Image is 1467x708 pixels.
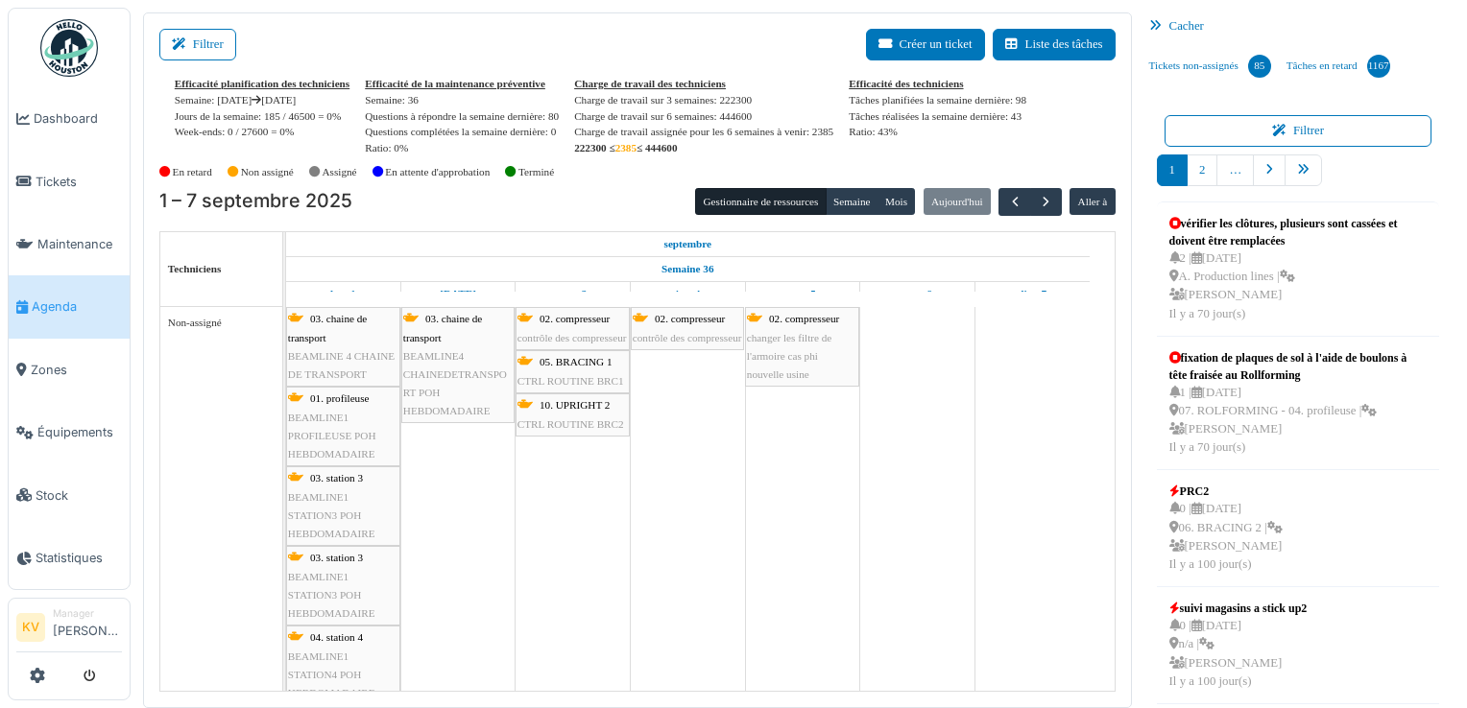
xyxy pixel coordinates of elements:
[695,188,826,215] button: Gestionnaire de ressources
[1169,215,1428,249] div: vérifier les clôtures, plusieurs sont cassées et doivent être remplacées
[173,164,212,180] label: En retard
[36,549,122,567] span: Statistiques
[53,606,122,621] div: Manager
[1165,115,1432,147] button: Filtrer
[540,313,610,324] span: 02. compresseur
[310,472,363,484] span: 03. station 3
[517,418,624,430] span: CTRL ROUTINE BRC2
[518,164,554,180] label: Terminé
[1367,55,1390,78] div: 1167
[998,188,1030,216] button: Précédent
[31,361,122,379] span: Zones
[993,29,1116,60] button: Liste des tâches
[574,124,833,140] div: Charge de travail assignée pour les 6 semaines à venir: 2385
[288,412,376,460] span: BEAMLINE1 PROFILEUSE POH HEBDOMADAIRE
[866,29,985,60] button: Créer un ticket
[32,297,122,316] span: Agenda
[878,188,916,215] button: Mois
[323,164,357,180] label: Assigné
[34,109,122,128] span: Dashboard
[288,650,375,698] span: BEAMLINE1 STATION4 POH HEBDOMADAIRE
[769,313,839,324] span: 02. compresseur
[288,491,375,539] span: BEAMLINE1 STATION3 POH HEBDOMADAIRE
[310,392,370,404] span: 01. profileuse
[40,19,98,77] img: Badge_color-CXgf-gQk.svg
[36,486,122,505] span: Stock
[615,142,637,153] span: 2385
[1216,154,1254,186] a: …
[175,108,349,125] div: Jours de la semaine: 185 / 46500 = 0%
[826,188,878,215] button: Semaine
[175,124,349,140] div: Week-ends: 0 / 27600 = 0%
[159,190,352,213] h2: 1 – 7 septembre 2025
[37,423,122,441] span: Équipements
[747,332,832,380] span: changer les filtre de l'armoire cas phi nouvelle usine
[365,140,559,156] div: Ratio: 0%
[1169,500,1283,574] div: 0 | [DATE] 06. BRACING 2 | [PERSON_NAME] Il y a 100 jour(s)
[159,29,236,60] button: Filtrer
[9,87,130,150] a: Dashboard
[241,164,294,180] label: Non assigné
[310,552,363,563] span: 03. station 3
[1169,384,1428,458] div: 1 | [DATE] 07. ROLFORMING - 04. profileuse | [PERSON_NAME] Il y a 70 jour(s)
[9,339,130,401] a: Zones
[1165,478,1287,578] a: PRC2 0 |[DATE] 06. BRACING 2 | [PERSON_NAME]Il y a 100 jour(s)
[784,282,821,306] a: 5 septembre 2025
[1279,40,1398,92] a: Tâches en retard
[310,631,363,643] span: 04. station 4
[288,571,375,619] span: BEAMLINE1 STATION3 POH HEBDOMADAIRE
[574,76,833,92] div: Charge de travail des techniciens
[9,463,130,526] a: Stock
[403,350,507,417] span: BEAMLINE4 CHAINEDETRANSPORT POH HEBDOMADAIRE
[1187,154,1217,186] a: 2
[9,275,130,338] a: Agenda
[53,606,122,648] li: [PERSON_NAME]
[435,282,481,306] a: 2 septembre 2025
[16,613,45,642] li: KV
[540,399,610,411] span: 10. UPRIGHT 2
[1248,55,1271,78] div: 85
[365,124,559,140] div: Questions complétées la semaine dernière: 0
[288,313,368,342] span: 03. chaine de transport
[554,282,591,306] a: 3 septembre 2025
[9,401,130,463] a: Équipements
[36,173,122,191] span: Tickets
[9,213,130,275] a: Maintenance
[37,235,122,253] span: Maintenance
[365,92,559,108] div: Semaine: 36
[574,92,833,108] div: Charge de travail sur 3 semaines: 222300
[924,188,991,215] button: Aujourd'hui
[1142,12,1455,40] div: Cacher
[849,108,1026,125] div: Tâches réalisées la semaine dernière: 43
[1157,154,1440,201] nav: pager
[1169,600,1308,617] div: suivi magasins a stick up2
[385,164,490,180] label: En attente d'approbation
[365,76,559,92] div: Efficacité de la maintenance préventive
[1165,344,1432,462] a: fixation de plaques de sol à l'aide de boulons à tête fraisée au Rollforming 1 |[DATE] 07. ROLFOR...
[1157,154,1188,186] a: 1
[1169,617,1308,691] div: 0 | [DATE] n/a | [PERSON_NAME] Il y a 100 jour(s)
[175,76,349,92] div: Efficacité planification des techniciens
[168,263,222,274] span: Techniciens
[16,606,122,652] a: KV Manager[PERSON_NAME]
[657,257,718,281] a: Semaine 36
[325,282,361,306] a: 1 septembre 2025
[670,282,705,306] a: 4 septembre 2025
[574,140,833,156] div: 222300 ≤ ≤ 444600
[403,313,483,342] span: 03. chaine de transport
[517,375,624,387] span: CTRL ROUTINE BRC1
[540,356,613,367] span: 05. BRACING 1
[9,150,130,212] a: Tickets
[1030,188,1062,216] button: Suivant
[1165,595,1312,696] a: suivi magasins a stick up2 0 |[DATE] n/a | [PERSON_NAME]Il y a 100 jour(s)
[1169,249,1428,323] div: 2 | [DATE] A. Production lines | [PERSON_NAME] Il y a 70 jour(s)
[849,124,1026,140] div: Ratio: 43%
[1142,40,1279,92] a: Tickets non-assignés
[1169,349,1428,384] div: fixation de plaques de sol à l'aide de boulons à tête fraisée au Rollforming
[9,527,130,589] a: Statistiques
[660,232,717,256] a: 1 septembre 2025
[633,332,742,343] span: contrôle des compresseur
[574,108,833,125] div: Charge de travail sur 6 semaines: 444600
[365,108,559,125] div: Questions à répondre la semaine dernière: 80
